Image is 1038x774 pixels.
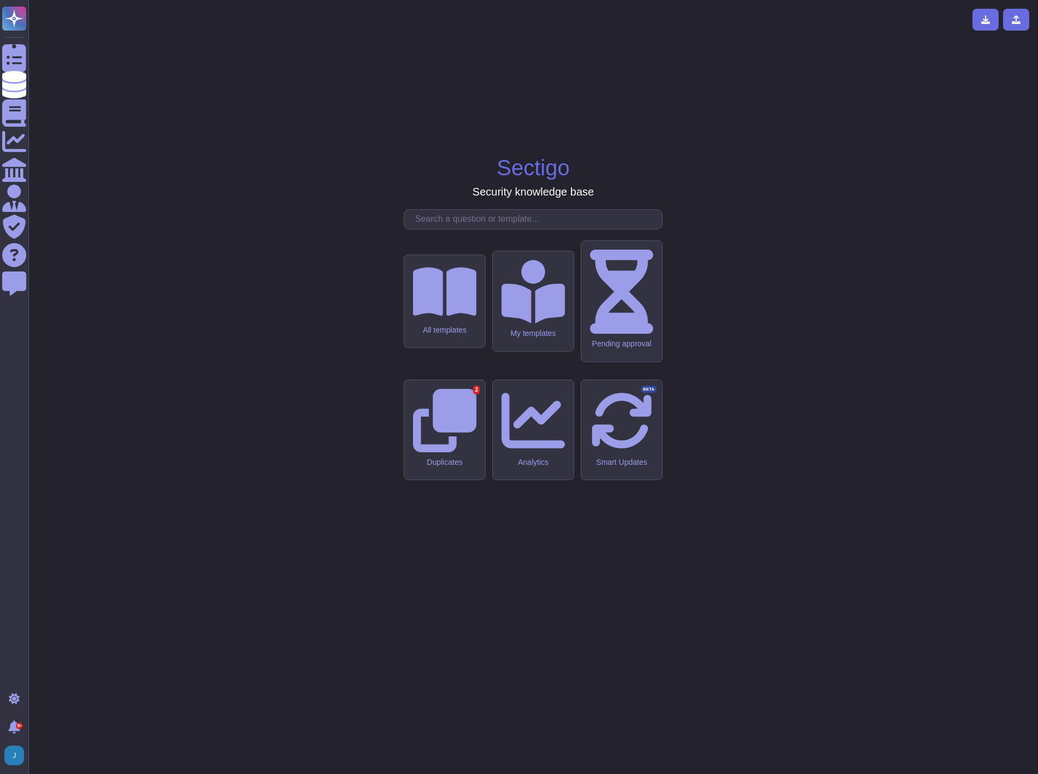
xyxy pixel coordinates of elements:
button: user [2,743,32,767]
div: Duplicates [413,458,476,467]
div: 2 [473,386,480,394]
img: user [4,746,24,765]
div: Pending approval [590,339,653,348]
div: Analytics [502,458,565,467]
h1: Sectigo [497,155,569,181]
div: All templates [413,326,476,335]
div: Smart Updates [590,458,653,467]
div: My templates [502,329,565,338]
input: Search a question or template... [410,210,662,229]
div: 9+ [16,723,22,729]
h3: Security knowledge base [473,185,594,198]
div: BETA [641,386,657,393]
